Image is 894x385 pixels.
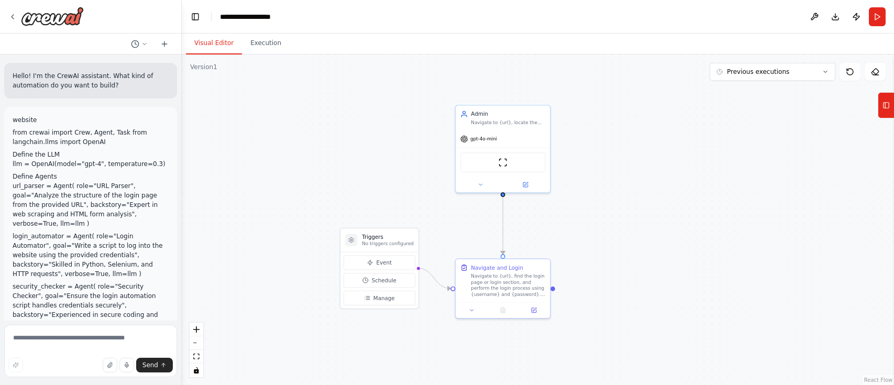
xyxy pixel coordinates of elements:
[13,128,169,147] p: from crewai import Crew, Agent, Task from langchain.llms import OpenAI
[190,323,203,377] div: React Flow controls
[362,241,414,247] p: No triggers configured
[471,264,523,272] div: Navigate and Login
[190,323,203,336] button: zoom in
[142,361,158,369] span: Send
[190,63,217,71] div: Version 1
[471,110,545,118] div: Admin
[190,336,203,350] button: zoom out
[471,273,545,298] div: Navigate to {url}, find the login page or login section, and perform the login process using {use...
[186,32,242,54] button: Visual Editor
[362,233,414,241] h3: Triggers
[487,306,519,315] button: No output available
[727,68,789,76] span: Previous executions
[13,232,169,279] p: login_automator = Agent( role="Login Automator", goal="Write a script to log into the website usi...
[418,265,451,292] g: Edge from triggers to 92781372-2637-4a1b-8de9-bb219f7a6fc4
[13,172,169,181] h1: Define Agents
[13,181,169,228] p: url_parser = Agent( role="URL Parser", goal="Analyze the structure of the login page from the pro...
[13,71,169,90] p: Hello! I'm the CrewAI assistant. What kind of automation do you want to build?
[8,358,23,372] button: Improve this prompt
[13,115,169,125] p: website
[521,306,547,315] button: Open in side panel
[103,358,117,372] button: Upload files
[136,358,173,372] button: Send
[499,196,507,254] g: Edge from c6a80118-2b1a-40a2-a076-f02043cb859a to 92781372-2637-4a1b-8de9-bb219f7a6fc4
[455,105,551,193] div: AdminNavigate to {url}, locate the login page, and perform login using {username} and {password}g...
[470,136,497,142] span: gpt-4o-mini
[190,350,203,364] button: fit view
[498,158,507,167] img: ScrapeWebsiteTool
[156,38,173,50] button: Start a new chat
[344,273,415,288] button: Schedule
[455,258,551,318] div: Navigate and LoginNavigate to {url}, find the login page or login section, and perform the login ...
[340,228,420,309] div: TriggersNo triggers configuredEventScheduleManage
[188,9,203,24] button: Hide left sidebar
[190,364,203,377] button: toggle interactivity
[127,38,152,50] button: Switch to previous chat
[864,377,892,383] a: React Flow attribution
[344,256,415,270] button: Event
[220,12,271,22] nav: breadcrumb
[377,259,392,267] span: Event
[13,150,169,159] h1: Define the LLM
[710,63,835,81] button: Previous executions
[119,358,134,372] button: Click to speak your automation idea
[344,291,415,305] button: Manage
[373,294,395,302] span: Manage
[21,7,84,26] img: Logo
[372,277,396,284] span: Schedule
[471,119,545,126] div: Navigate to {url}, locate the login page, and perform login using {username} and {password}
[13,282,169,338] p: security_checker = Agent( role="Security Checker", goal="Ensure the login automation script handl...
[13,159,169,169] p: llm = OpenAI(model="gpt-4", temperature=0.3)
[504,180,547,190] button: Open in side panel
[242,32,290,54] button: Execution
